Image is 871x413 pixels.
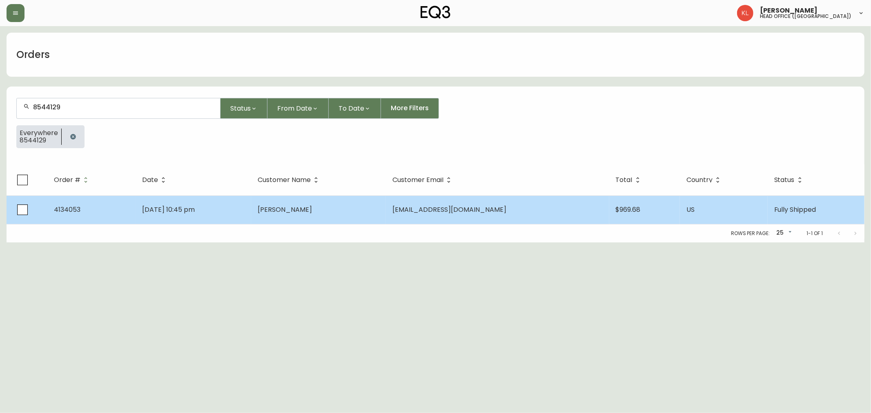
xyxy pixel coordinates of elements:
[267,98,329,119] button: From Date
[774,176,805,184] span: Status
[686,178,713,182] span: Country
[258,176,321,184] span: Customer Name
[258,205,312,214] span: [PERSON_NAME]
[33,103,214,111] input: Search
[760,14,851,19] h5: head office ([GEOGRAPHIC_DATA])
[686,176,723,184] span: Country
[277,103,312,113] span: From Date
[806,230,823,237] p: 1-1 of 1
[54,178,80,182] span: Order #
[258,178,311,182] span: Customer Name
[221,98,267,119] button: Status
[20,137,58,144] span: 8544129
[329,98,381,119] button: To Date
[616,176,643,184] span: Total
[142,176,169,184] span: Date
[142,205,195,214] span: [DATE] 10:45 pm
[20,129,58,137] span: Everywhere
[760,7,818,14] span: [PERSON_NAME]
[16,48,50,62] h1: Orders
[381,98,439,119] button: More Filters
[54,176,91,184] span: Order #
[616,178,633,182] span: Total
[773,226,793,240] div: 25
[686,205,695,214] span: US
[230,103,251,113] span: Status
[616,205,641,214] span: $969.68
[731,230,770,237] p: Rows per page:
[54,205,80,214] span: 4134053
[392,205,506,214] span: [EMAIL_ADDRESS][DOMAIN_NAME]
[142,178,158,182] span: Date
[774,178,795,182] span: Status
[392,178,443,182] span: Customer Email
[339,103,364,113] span: To Date
[392,176,454,184] span: Customer Email
[391,104,429,113] span: More Filters
[421,6,451,19] img: logo
[774,205,816,214] span: Fully Shipped
[737,5,753,21] img: 2c0c8aa7421344cf0398c7f872b772b5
